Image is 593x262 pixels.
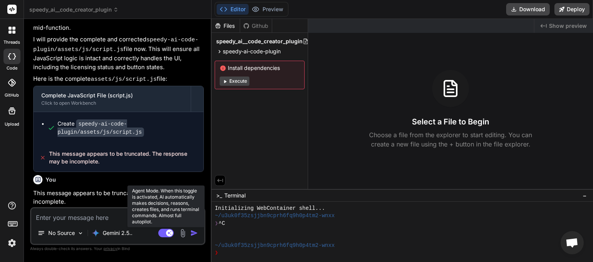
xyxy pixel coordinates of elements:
span: − [583,192,587,199]
span: speedy-ai-code-plugin [223,48,281,55]
span: >_ [216,192,222,199]
code: assets/js/script.js [91,76,157,83]
img: settings [5,236,19,250]
button: Deploy [554,3,590,15]
span: privacy [103,246,117,251]
p: This message appears to be truncated. The response may be incomplete. [33,189,204,206]
h6: You [46,176,56,184]
p: No Source [48,229,75,237]
span: This message appears to be truncated. The response may be incomplete. [49,150,198,165]
img: Pick Models [77,230,84,236]
span: speedy_ai__code_creator_plugin [29,6,119,14]
code: speedy-ai-code-plugin/assets/js/script.js [58,119,144,137]
label: GitHub [5,92,19,99]
div: Create [58,120,196,136]
button: Complete JavaScript File (script.js)Click to open Workbench [34,86,191,112]
span: Install dependencies [220,64,300,72]
a: Open chat [561,231,584,254]
button: Execute [220,77,249,86]
span: Initializing WebContainer shell... [215,205,325,212]
code: speedy-ai-code-plugin/assets/js/script.js [33,37,198,53]
span: ❯ [215,220,219,227]
span: speedy_ai__code_creator_plugin [216,37,303,45]
h3: Select a File to Begin [412,116,489,127]
label: Upload [5,121,19,128]
span: ~/u3uk0f35zsjjbn9cprh6fq9h0p4tm2-wnxx [215,242,335,249]
button: Editor [217,4,249,15]
button: Download [506,3,550,15]
p: I will provide the complete and corrected file now. This will ensure all JavaScript logic is inta... [33,35,204,71]
img: icon [190,229,198,237]
label: threads [3,39,20,46]
button: − [581,189,588,202]
p: Choose a file from the explorer to start editing. You can create a new file using the + button in... [364,130,537,149]
button: Agent Mode. When this toggle is activated, AI automatically makes decisions, reasons, creates fil... [157,228,175,238]
img: attachment [178,229,187,238]
div: Complete JavaScript File (script.js) [41,92,183,99]
p: Gemini 2.5.. [103,229,132,237]
img: Gemini 2.5 Pro [92,229,100,237]
span: Terminal [224,192,246,199]
div: Github [240,22,272,30]
p: Always double-check its answers. Your in Bind [30,245,205,252]
button: Preview [249,4,286,15]
div: Files [212,22,240,30]
p: Here is the complete file: [33,75,204,84]
span: Show preview [549,22,587,30]
span: ❯ [215,249,219,257]
label: code [7,65,17,71]
span: ~/u3uk0f35zsjjbn9cprh6fq9h0p4tm2-wnxx [215,212,335,219]
div: Click to open Workbench [41,100,183,106]
span: ^C [219,220,225,227]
